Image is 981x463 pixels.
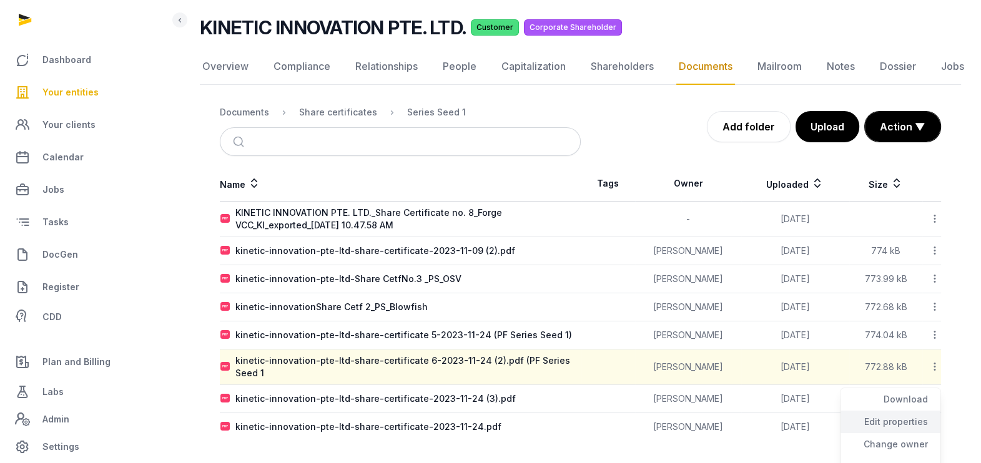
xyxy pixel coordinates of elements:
[781,421,810,432] span: [DATE]
[42,280,79,295] span: Register
[635,202,741,237] td: -
[235,301,428,313] div: kinetic-innovationShare Cetf 2_PS_Blowfish
[635,321,741,349] td: [PERSON_NAME]
[781,273,810,284] span: [DATE]
[220,246,230,256] img: pdf.svg
[42,52,91,67] span: Dashboard
[235,245,515,257] div: kinetic-innovation-pte-ltd-share-certificate-2023-11-09 (2).pdf
[676,49,735,85] a: Documents
[781,213,810,224] span: [DATE]
[200,49,251,85] a: Overview
[635,293,741,321] td: [PERSON_NAME]
[471,19,519,36] span: Customer
[200,49,961,85] nav: Tabs
[407,106,466,119] div: Series Seed 1
[10,240,169,270] a: DocGen
[841,388,940,411] div: Download
[10,207,169,237] a: Tasks
[10,175,169,205] a: Jobs
[220,394,230,404] img: pdf.svg
[42,247,78,262] span: DocGen
[42,182,64,197] span: Jobs
[220,166,581,202] th: Name
[10,407,169,432] a: Admin
[635,413,741,441] td: [PERSON_NAME]
[42,412,69,427] span: Admin
[635,237,741,265] td: [PERSON_NAME]
[42,439,79,454] span: Settings
[235,207,580,232] div: KINETIC INNOVATION PTE. LTD._Share Certificate no. 8_Forge VCC_KI_exported_[DATE] 10.47.58 AM
[741,166,849,202] th: Uploaded
[42,150,84,165] span: Calendar
[796,111,859,142] button: Upload
[849,166,923,202] th: Size
[42,85,99,100] span: Your entities
[635,385,741,413] td: [PERSON_NAME]
[42,384,64,399] span: Labs
[865,112,940,142] button: Action ▼
[220,97,581,127] nav: Breadcrumb
[841,411,940,433] div: Edit properties
[10,305,169,329] a: CDD
[849,349,923,385] td: 772.88 kB
[524,19,622,36] span: Corporate Shareholder
[220,362,230,372] img: pdf.svg
[635,349,741,385] td: [PERSON_NAME]
[581,166,636,202] th: Tags
[220,214,230,224] img: pdf.svg
[235,329,572,341] div: kinetic-innovation-pte-ltd-share-certificate 5-2023-11-24 (PF Series Seed 1)
[939,49,967,85] a: Jobs
[42,215,69,230] span: Tasks
[781,245,810,256] span: [DATE]
[235,354,580,379] div: kinetic-innovation-pte-ltd-share-certificate 6-2023-11-24 (2).pdf (PF Series Seed 1
[10,45,169,75] a: Dashboard
[10,432,169,462] a: Settings
[849,385,923,413] td: 772.52 kB
[353,49,420,85] a: Relationships
[707,111,791,142] a: Add folder
[588,49,656,85] a: Shareholders
[235,421,501,433] div: kinetic-innovation-pte-ltd-share-certificate-2023-11-24.pdf
[10,272,169,302] a: Register
[440,49,479,85] a: People
[10,142,169,172] a: Calendar
[10,347,169,377] a: Plan and Billing
[10,110,169,140] a: Your clients
[299,106,377,119] div: Share certificates
[10,77,169,107] a: Your entities
[849,321,923,349] td: 774.04 kB
[824,49,857,85] a: Notes
[235,273,461,285] div: kinetic-innovation-pte-ltd-Share CetfNo.3 _PS_OSV
[849,265,923,293] td: 773.99 kB
[781,361,810,372] span: [DATE]
[849,293,923,321] td: 772.68 kB
[781,329,810,340] span: [DATE]
[841,433,940,456] div: Change owner
[877,49,919,85] a: Dossier
[220,422,230,432] img: pdf.svg
[635,265,741,293] td: [PERSON_NAME]
[499,49,568,85] a: Capitalization
[220,274,230,284] img: pdf.svg
[42,117,96,132] span: Your clients
[10,377,169,407] a: Labs
[220,330,230,340] img: pdf.svg
[220,302,230,312] img: pdf.svg
[42,309,62,324] span: CDD
[225,128,255,155] button: Submit
[271,49,333,85] a: Compliance
[235,392,516,405] div: kinetic-innovation-pte-ltd-share-certificate-2023-11-24 (3).pdf
[220,106,269,119] div: Documents
[42,354,111,369] span: Plan and Billing
[781,393,810,404] span: [DATE]
[200,16,466,39] h2: KINETIC INNOVATION PTE. LTD.
[635,166,741,202] th: Owner
[781,301,810,312] span: [DATE]
[755,49,804,85] a: Mailroom
[849,237,923,265] td: 774 kB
